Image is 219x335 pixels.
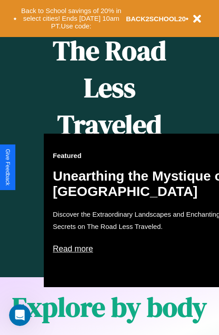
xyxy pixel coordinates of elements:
h1: Explore by body [12,288,207,326]
button: Back to School savings of 20% in select cities! Ends [DATE] 10am PT.Use code: [17,5,126,33]
b: BACK2SCHOOL20 [126,15,186,23]
h1: The Road Less Traveled [44,32,175,144]
div: Give Feedback [5,149,11,186]
iframe: Intercom live chat [9,304,31,326]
